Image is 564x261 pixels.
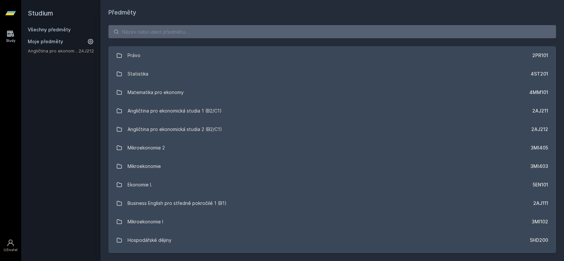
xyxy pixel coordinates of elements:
h1: Předměty [108,8,556,17]
a: Business English pro středně pokročilé 1 (B1) 2AJ111 [108,194,556,212]
div: 4MM101 [529,89,548,96]
a: Uživatel [1,236,20,256]
div: Právo [128,49,140,62]
a: Angličtina pro ekonomická studia 2 (B2/C1) [28,48,79,54]
span: Moje předměty [28,38,63,45]
input: Název nebo ident předmětu… [108,25,556,38]
a: Mikroekonomie I 3MI102 [108,212,556,231]
div: Mikroekonomie 2 [128,141,165,154]
a: Matematika pro ekonomy 4MM101 [108,83,556,102]
div: 2AJ111 [533,200,548,207]
div: Statistika [128,67,148,81]
a: Study [1,26,20,47]
a: Právo 2PR101 [108,46,556,65]
a: Ekonomie I. 5EN101 [108,176,556,194]
a: Statistika 4ST201 [108,65,556,83]
div: Hospodářské dějiny [128,234,171,247]
div: Angličtina pro ekonomická studia 2 (B2/C1) [128,123,222,136]
div: 2AJ211 [532,108,548,114]
div: 5HD200 [530,237,548,244]
div: Matematika pro ekonomy [128,86,184,99]
div: 3MI403 [530,163,548,170]
a: Angličtina pro ekonomická studia 2 (B2/C1) 2AJ212 [108,120,556,139]
div: Mikroekonomie [128,160,161,173]
div: Uživatel [4,247,18,252]
div: 4ST201 [531,71,548,77]
a: Hospodářské dějiny 5HD200 [108,231,556,249]
div: 3MI405 [531,145,548,151]
a: 2AJ212 [79,48,94,53]
div: 5EN101 [533,181,548,188]
div: Angličtina pro ekonomická studia 1 (B2/C1) [128,104,222,117]
div: Mikroekonomie I [128,215,163,228]
a: Všechny předměty [28,27,71,32]
div: 3MI102 [532,218,548,225]
a: Angličtina pro ekonomická studia 1 (B2/C1) 2AJ211 [108,102,556,120]
a: Mikroekonomie 3MI403 [108,157,556,176]
div: Ekonomie I. [128,178,152,191]
div: 2AJ212 [531,126,548,133]
a: Mikroekonomie 2 3MI405 [108,139,556,157]
div: 2PR101 [532,52,548,59]
div: Business English pro středně pokročilé 1 (B1) [128,197,227,210]
div: Study [6,38,16,43]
